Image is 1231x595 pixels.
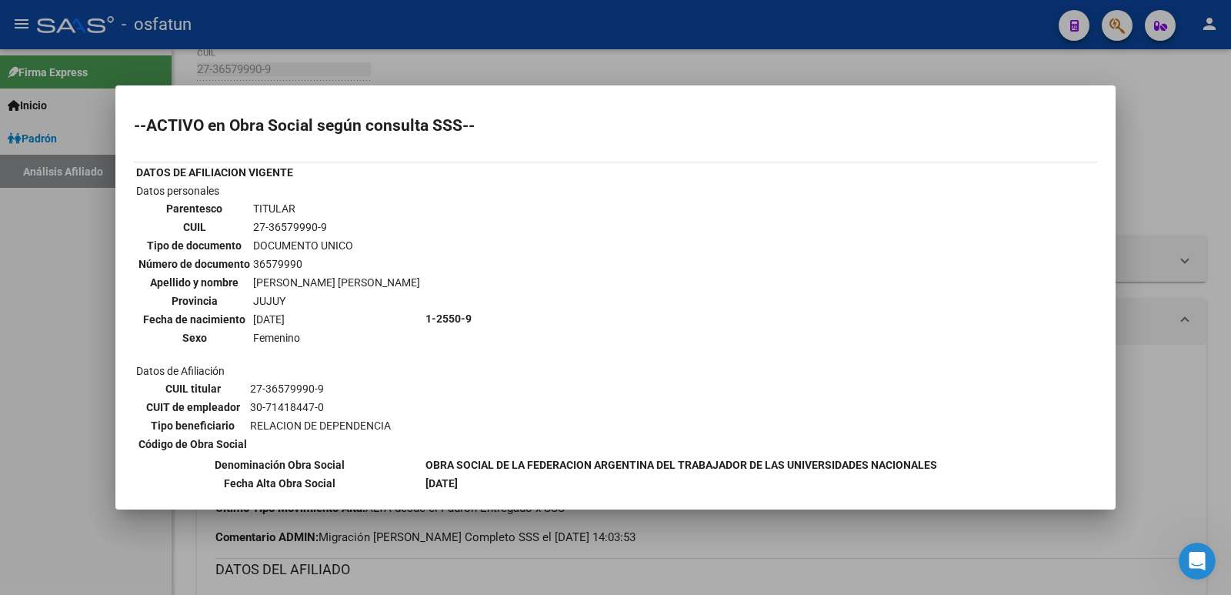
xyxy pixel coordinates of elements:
[249,417,392,434] td: RELACION DE DEPENDENCIA
[425,477,458,490] b: [DATE]
[138,311,251,328] th: Fecha de nacimiento
[134,118,1097,133] h2: --ACTIVO en Obra Social según consulta SSS--
[138,436,248,453] th: Código de Obra Social
[138,380,248,397] th: CUIL titular
[138,274,251,291] th: Apellido y nombre
[252,219,421,236] td: 27-36579990-9
[249,399,392,416] td: 30-71418447-0
[138,219,251,236] th: CUIL
[252,329,421,346] td: Femenino
[138,200,251,217] th: Parentesco
[135,456,423,473] th: Denominación Obra Social
[135,182,423,455] td: Datos personales Datos de Afiliación
[252,200,421,217] td: TITULAR
[249,380,392,397] td: 27-36579990-9
[138,256,251,272] th: Número de documento
[1179,543,1216,580] iframe: Intercom live chat
[252,292,421,309] td: JUJUY
[135,475,423,492] th: Fecha Alta Obra Social
[138,292,251,309] th: Provincia
[252,274,421,291] td: [PERSON_NAME] [PERSON_NAME]
[252,237,421,254] td: DOCUMENTO UNICO
[425,313,472,325] b: 1-2550-9
[425,459,937,471] b: OBRA SOCIAL DE LA FEDERACION ARGENTINA DEL TRABAJADOR DE LAS UNIVERSIDADES NACIONALES
[252,311,421,328] td: [DATE]
[138,329,251,346] th: Sexo
[138,417,248,434] th: Tipo beneficiario
[252,256,421,272] td: 36579990
[138,399,248,416] th: CUIT de empleador
[136,166,293,179] b: DATOS DE AFILIACION VIGENTE
[138,237,251,254] th: Tipo de documento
